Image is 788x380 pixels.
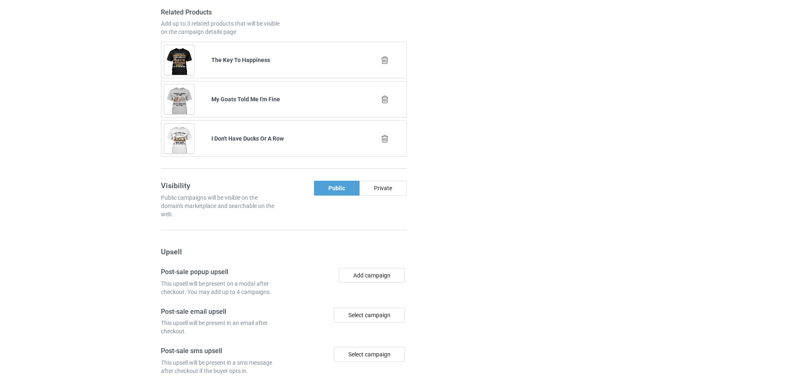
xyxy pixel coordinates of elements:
div: Public [314,181,359,196]
div: This upsell will be present in an email after checkout. [161,319,281,335]
div: Select campaign [334,347,405,362]
div: This upsell will be present in a sms message after checkout if the buyer opts in. [161,358,281,375]
h4: Post-sale sms upsell [161,347,281,356]
button: Add campaign [339,268,405,283]
div: Select campaign [334,308,405,323]
div: This upsell will be present on a modal after checkout. You may add up to 4 campaigns. [161,280,281,296]
h4: Post-sale email upsell [161,308,281,316]
div: Public campaigns will be visible on the domain's marketplace and searchable on the web. [161,194,281,218]
div: Add up to 3 related products that will be visible on the campaign details page [161,19,281,36]
h4: Post-sale popup upsell [161,268,281,277]
div: Private [359,181,407,196]
b: My Goats Told Me I'm Fine [211,96,280,103]
h4: Related Products [161,8,281,17]
b: The Key To Happiness [211,57,270,63]
h3: Visibility [161,181,281,190]
b: I Don't Have Ducks Or A Row [211,135,284,142]
h3: Upsell [161,247,407,256]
